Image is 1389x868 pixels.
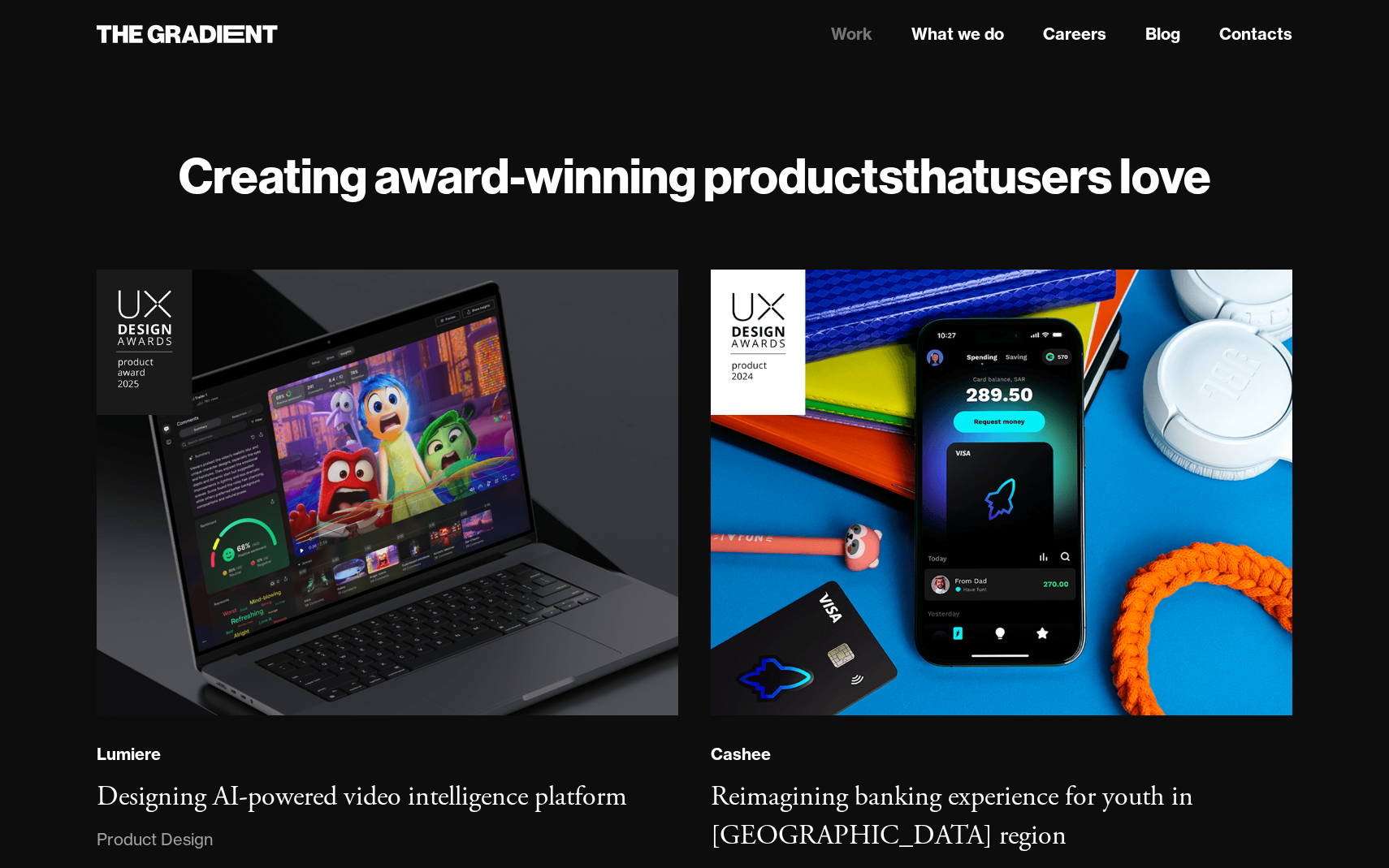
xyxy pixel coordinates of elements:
a: What we do [911,22,1004,46]
div: Product Design [97,827,213,853]
a: Careers [1043,22,1106,46]
a: Work [831,22,872,46]
div: Lumiere [97,744,161,765]
div: Cashee [711,744,771,765]
h1: Creating award-winning products users love [97,146,1292,205]
h3: Reimagining banking experience for youth in [GEOGRAPHIC_DATA] region [711,779,1193,853]
strong: that [902,145,989,206]
a: Contacts [1219,22,1292,46]
a: Blog [1145,22,1180,46]
h3: Designing AI-powered video intelligence platform [97,779,627,814]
